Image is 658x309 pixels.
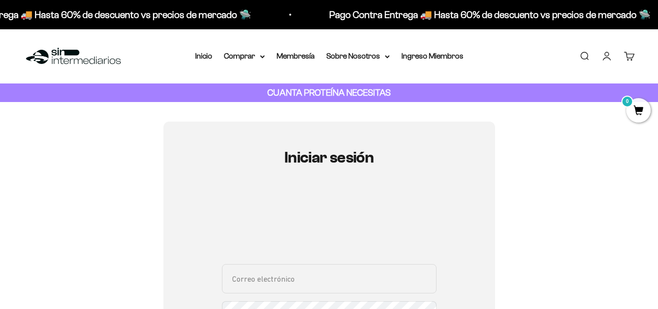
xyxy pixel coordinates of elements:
p: Pago Contra Entrega 🚚 Hasta 60% de descuento vs precios de mercado 🛸 [329,7,651,22]
strong: CUANTA PROTEÍNA NECESITAS [267,87,391,98]
summary: Comprar [224,50,265,62]
mark: 0 [621,96,633,107]
a: Membresía [277,52,315,60]
iframe: Social Login Buttons [222,194,437,252]
a: 0 [626,106,651,117]
h1: Iniciar sesión [222,149,437,166]
a: Inicio [195,52,212,60]
a: Ingreso Miembros [401,52,463,60]
summary: Sobre Nosotros [326,50,390,62]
